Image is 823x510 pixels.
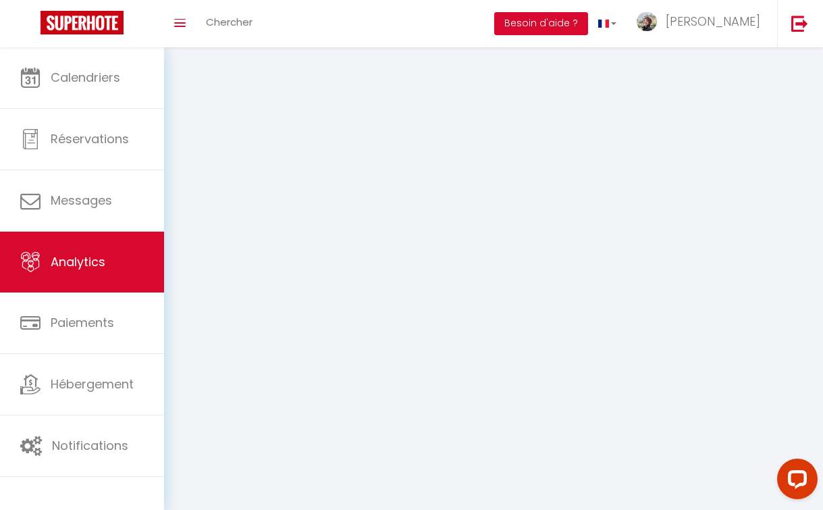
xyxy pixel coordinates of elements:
[791,15,808,32] img: logout
[51,192,112,209] span: Messages
[51,253,105,270] span: Analytics
[666,13,760,30] span: [PERSON_NAME]
[41,11,124,34] img: Super Booking
[51,314,114,331] span: Paiements
[637,12,657,31] img: ...
[52,437,128,454] span: Notifications
[51,376,134,392] span: Hébergement
[494,12,588,35] button: Besoin d'aide ?
[206,15,253,29] span: Chercher
[51,130,129,147] span: Réservations
[51,69,120,86] span: Calendriers
[766,453,823,510] iframe: LiveChat chat widget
